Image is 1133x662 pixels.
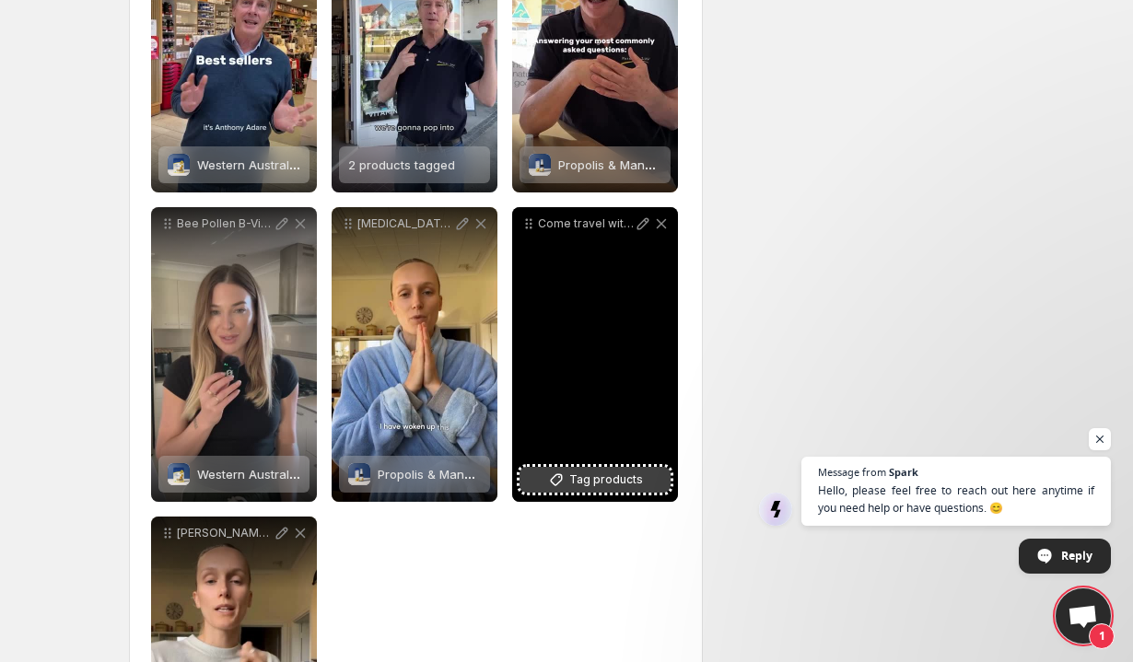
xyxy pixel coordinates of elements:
[520,467,671,493] button: Tag products
[177,526,273,540] p: [PERSON_NAME] takes us through whats in her familys medical kit for this winter propolis
[512,207,678,502] div: Come travel with us Join our founder on a day at [GEOGRAPHIC_DATA] visiting some of the amazing s...
[1056,588,1111,644] div: Open chat
[348,463,370,485] img: Propolis & Manuka Honey Throat Spray
[357,216,453,231] p: [MEDICAL_DATA] is here Heres how lancaster_naturopathy_ deals with the inevitable and survives it...
[197,467,427,482] span: Western Australian Bee Pollen Granules
[348,157,455,172] span: 2 products tagged
[569,470,643,489] span: Tag products
[818,482,1094,517] span: Hello, please feel free to reach out here anytime if you need help or have questions. 😊
[1061,540,1092,572] span: Reply
[177,216,273,231] p: Bee Pollen B-Vitamins more
[151,207,317,502] div: Bee Pollen B-Vitamins moreWestern Australian Bee Pollen GranulesWestern Australian Bee Pollen Gra...
[332,207,497,502] div: [MEDICAL_DATA] is here Heres how lancaster_naturopathy_ deals with the inevitable and survives it...
[529,154,551,176] img: Propolis & Manuka Honey Throat Spray
[538,216,634,231] p: Come travel with us Join our founder on a day at [GEOGRAPHIC_DATA] visiting some of the amazing s...
[558,157,786,172] span: Propolis & Manuka Honey Throat Spray
[168,463,190,485] img: Western Australian Bee Pollen Granules
[378,467,605,482] span: Propolis & Manuka Honey Throat Spray
[168,154,190,176] img: Western Australian Bee Pollen Granules
[1089,623,1115,649] span: 1
[889,467,918,477] span: Spark
[818,467,886,477] span: Message from
[197,157,427,172] span: Western Australian Bee Pollen Granules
